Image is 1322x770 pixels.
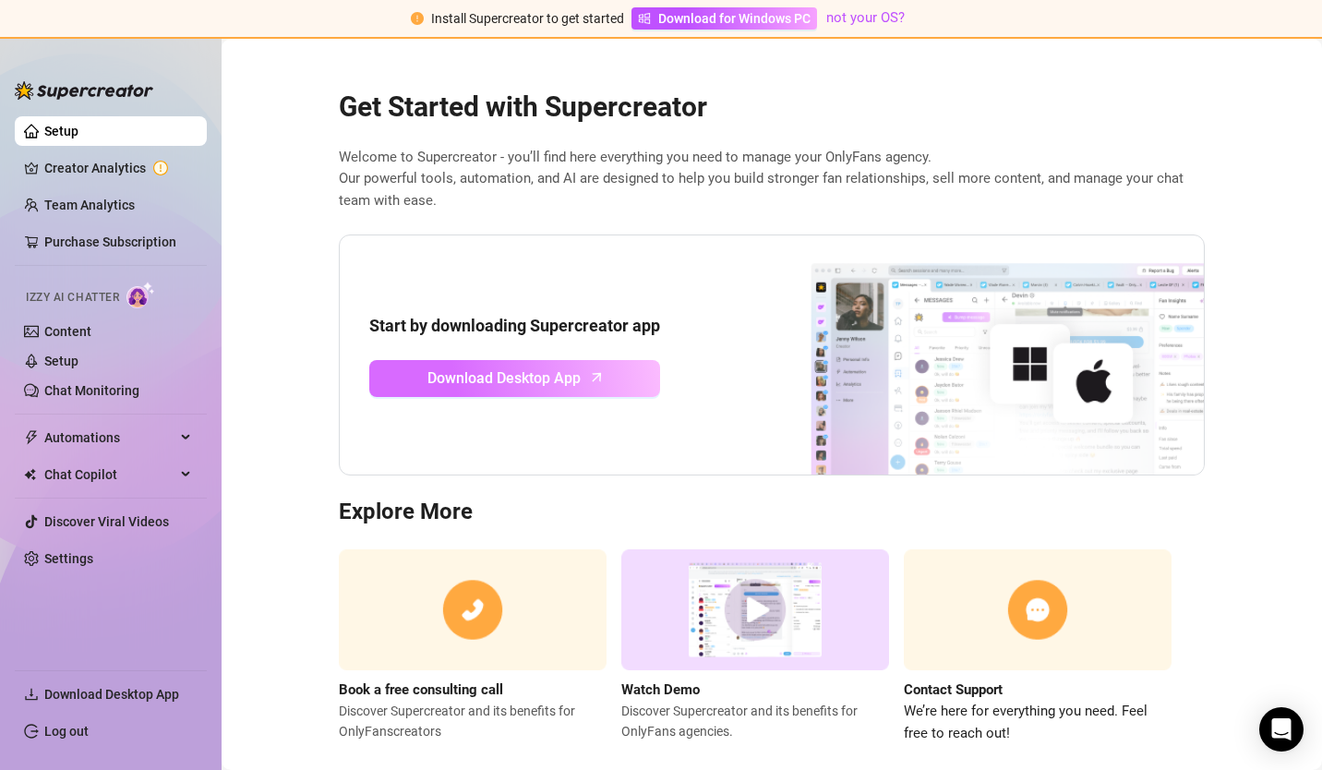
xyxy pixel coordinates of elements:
[638,12,651,25] span: windows
[24,687,39,702] span: download
[15,81,153,100] img: logo-BBDzfeDw.svg
[742,235,1204,475] img: download app
[339,549,607,670] img: consulting call
[24,430,39,445] span: thunderbolt
[339,701,607,741] span: Discover Supercreator and its benefits for OnlyFans creators
[339,498,1205,527] h3: Explore More
[44,423,175,452] span: Automations
[44,124,78,138] a: Setup
[904,549,1172,670] img: contact support
[631,7,817,30] a: Download for Windows PC
[44,354,78,368] a: Setup
[369,360,660,397] a: Download Desktop Apparrow-up
[339,681,503,698] strong: Book a free consulting call
[411,12,424,25] span: exclamation-circle
[126,282,155,308] img: AI Chatter
[24,468,36,481] img: Chat Copilot
[44,198,135,212] a: Team Analytics
[44,687,179,702] span: Download Desktop App
[339,90,1205,125] h2: Get Started with Supercreator
[44,324,91,339] a: Content
[44,514,169,529] a: Discover Viral Videos
[339,549,607,744] a: Book a free consulting callDiscover Supercreator and its benefits for OnlyFanscreators
[1259,707,1304,752] div: Open Intercom Messenger
[621,681,700,698] strong: Watch Demo
[44,153,192,183] a: Creator Analytics exclamation-circle
[904,701,1172,744] span: We’re here for everything you need. Feel free to reach out!
[44,227,192,257] a: Purchase Subscription
[44,551,93,566] a: Settings
[586,367,607,388] span: arrow-up
[44,724,89,739] a: Log out
[26,289,119,307] span: Izzy AI Chatter
[621,549,889,670] img: supercreator demo
[826,9,905,26] a: not your OS?
[44,383,139,398] a: Chat Monitoring
[658,8,811,29] span: Download for Windows PC
[44,460,175,489] span: Chat Copilot
[339,147,1205,212] span: Welcome to Supercreator - you’ll find here everything you need to manage your OnlyFans agency. Ou...
[904,681,1003,698] strong: Contact Support
[369,316,660,335] strong: Start by downloading Supercreator app
[431,11,624,26] span: Install Supercreator to get started
[621,701,889,741] span: Discover Supercreator and its benefits for OnlyFans agencies.
[427,367,581,390] span: Download Desktop App
[621,549,889,744] a: Watch DemoDiscover Supercreator and its benefits for OnlyFans agencies.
